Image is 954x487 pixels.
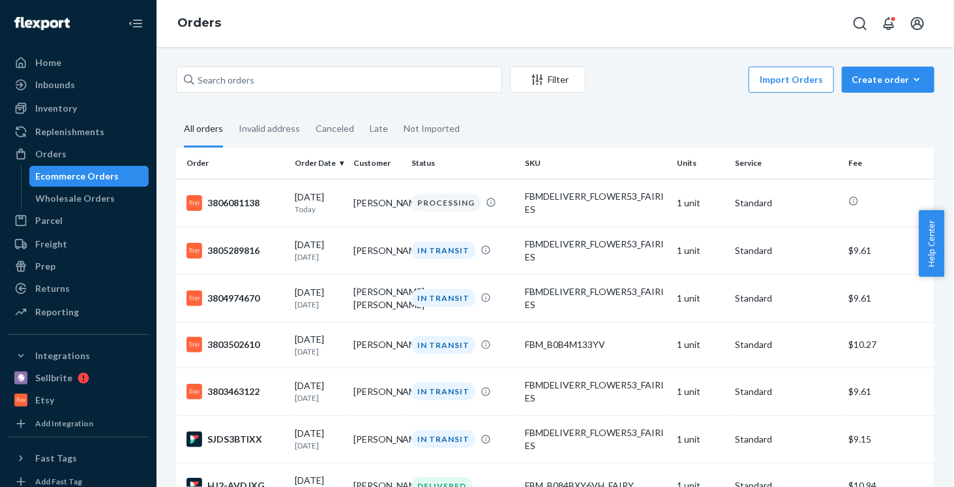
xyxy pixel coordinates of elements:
th: Order [176,148,290,179]
div: [DATE] [295,427,342,451]
div: Orders [35,148,67,161]
div: 3806081138 [186,195,284,211]
p: Standard [735,385,838,398]
td: [PERSON_NAME] [348,415,406,463]
div: Late [370,112,388,146]
p: [DATE] [295,392,342,403]
a: Ecommerce Orders [29,166,149,187]
td: $10.27 [843,322,934,368]
div: 3803463122 [186,384,284,400]
div: Replenishments [35,125,104,138]
div: Home [35,56,61,69]
div: All orders [184,112,223,148]
div: Canceled [316,112,354,146]
th: SKU [520,148,672,179]
p: [DATE] [295,346,342,357]
p: Today [295,204,342,215]
th: Units [672,148,730,179]
th: Fee [843,148,934,179]
a: Wholesale Orders [29,188,149,209]
p: Standard [735,196,838,210]
p: Standard [735,433,838,446]
button: Create order [842,67,934,93]
td: $9.61 [843,227,934,274]
td: [PERSON_NAME] [348,227,406,274]
a: Sellbrite [8,368,149,388]
p: [DATE] [295,251,342,262]
td: $9.15 [843,415,934,463]
td: $9.61 [843,274,934,322]
a: Add Integration [8,416,149,432]
th: Status [406,148,520,179]
div: [DATE] [295,379,342,403]
div: FBMDELIVERR_FLOWER53_FAIRIES [525,238,666,264]
div: Returns [35,282,70,295]
img: Flexport logo [14,17,70,30]
div: Parcel [35,214,63,227]
button: Help Center [919,210,944,277]
a: Inbounds [8,74,149,95]
div: Freight [35,238,67,251]
td: [PERSON_NAME] [348,179,406,227]
button: Filter [510,67,586,93]
div: FBMDELIVERR_FLOWER53_FAIRIES [525,285,666,311]
div: Invalid address [239,112,300,146]
div: SJDS3BTIXX [186,432,284,447]
a: Orders [8,144,149,165]
div: IN TRANSIT [411,430,475,448]
p: [DATE] [295,299,342,310]
div: Inventory [35,102,77,115]
div: [DATE] [295,191,342,215]
div: PROCESSING [411,194,481,212]
th: Service [730,148,843,179]
p: [DATE] [295,440,342,451]
div: IN TRANSIT [411,242,475,259]
button: Open account menu [904,10,931,37]
div: 3804974670 [186,291,284,306]
div: Integrations [35,349,90,362]
p: Standard [735,338,838,351]
td: [PERSON_NAME] [PERSON_NAME] [348,274,406,322]
div: Inbounds [35,78,75,91]
a: Reporting [8,302,149,322]
p: Standard [735,292,838,305]
div: [DATE] [295,238,342,262]
a: Etsy [8,390,149,411]
div: Fast Tags [35,452,77,465]
a: Parcel [8,210,149,231]
div: Sellbrite [35,371,72,385]
button: Import Orders [749,67,834,93]
td: 1 unit [672,322,730,368]
a: Inventory [8,98,149,119]
div: FBMDELIVERR_FLOWER53_FAIRIES [525,379,666,405]
div: [DATE] [295,333,342,357]
td: [PERSON_NAME] [348,368,406,415]
div: Add Fast Tag [35,476,82,487]
div: Customer [353,157,401,168]
div: Reporting [35,306,79,319]
div: IN TRANSIT [411,336,475,354]
td: $9.61 [843,368,934,415]
td: 1 unit [672,227,730,274]
div: FBMDELIVERR_FLOWER53_FAIRIES [525,426,666,452]
div: Filter [511,73,585,86]
a: Home [8,52,149,73]
a: Prep [8,256,149,277]
div: 3803502610 [186,337,284,353]
div: Ecommerce Orders [36,170,119,183]
td: 1 unit [672,274,730,322]
a: Returns [8,278,149,299]
button: Close Navigation [123,10,149,37]
a: Replenishments [8,121,149,142]
div: Create order [852,73,925,86]
a: Orders [177,16,221,30]
td: 1 unit [672,368,730,415]
div: Prep [35,260,55,273]
div: Not Imported [404,112,460,146]
th: Order Date [290,148,348,179]
td: 1 unit [672,415,730,463]
div: Add Integration [35,418,93,429]
div: IN TRANSIT [411,289,475,307]
div: FBM_B0B4M133YV [525,338,666,351]
button: Integrations [8,345,149,366]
